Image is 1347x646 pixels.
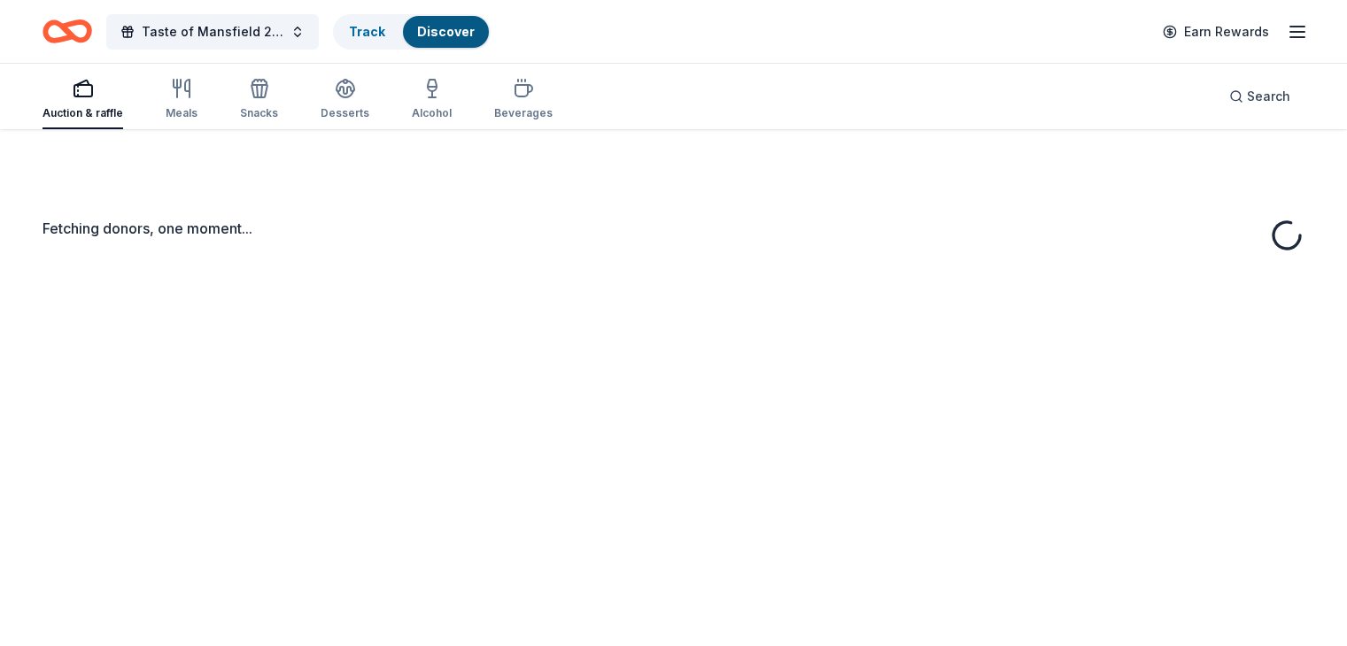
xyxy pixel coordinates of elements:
div: Fetching donors, one moment... [43,218,1304,239]
a: Track [349,24,385,39]
button: Meals [166,71,197,129]
div: Snacks [240,106,278,120]
button: Alcohol [412,71,452,129]
div: Desserts [321,106,369,120]
button: Search [1215,79,1304,114]
div: Alcohol [412,106,452,120]
a: Home [43,11,92,52]
a: Earn Rewards [1152,16,1280,48]
a: Discover [417,24,475,39]
button: Desserts [321,71,369,129]
button: Taste of Mansfield 2025 [106,14,319,50]
div: Auction & raffle [43,106,123,120]
span: Search [1247,86,1290,107]
div: Beverages [494,106,553,120]
button: TrackDiscover [333,14,491,50]
span: Taste of Mansfield 2025 [142,21,283,42]
div: Meals [166,106,197,120]
button: Snacks [240,71,278,129]
button: Beverages [494,71,553,129]
button: Auction & raffle [43,71,123,129]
